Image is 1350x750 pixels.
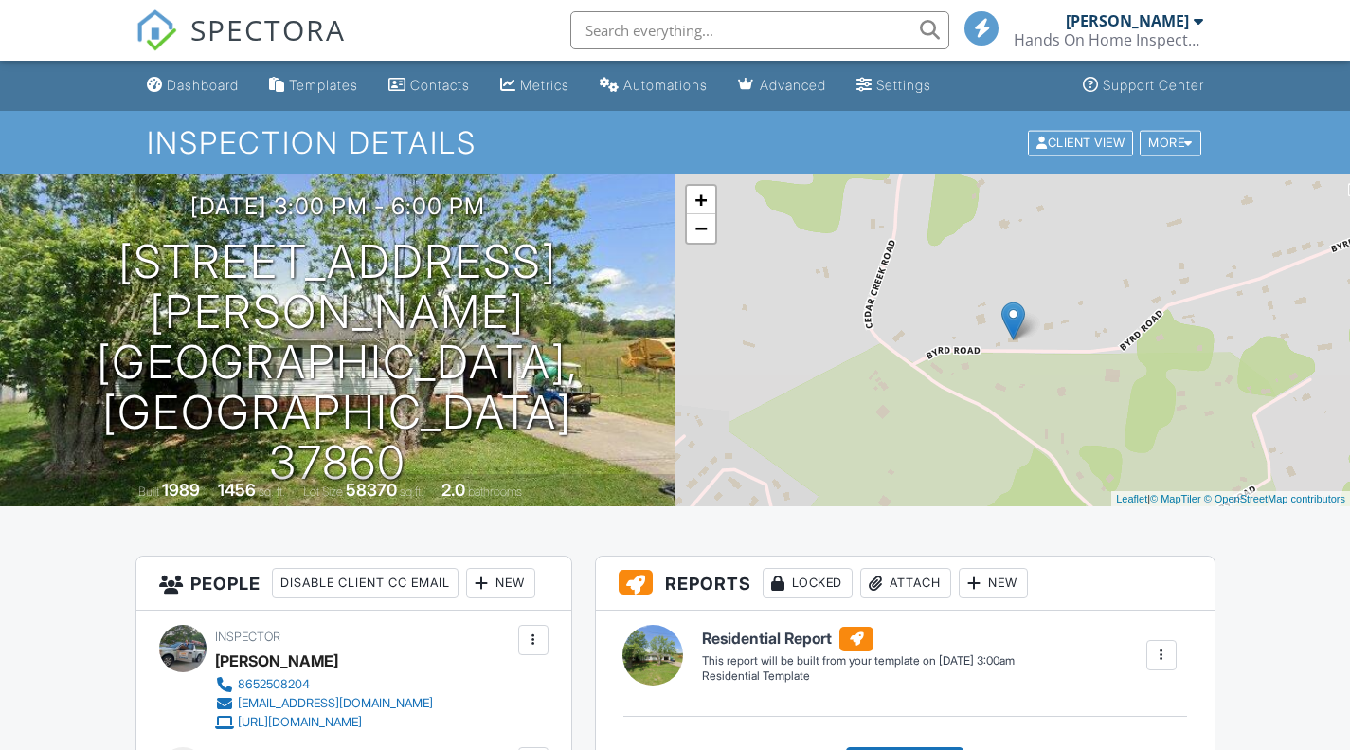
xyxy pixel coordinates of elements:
[259,485,285,499] span: sq. ft.
[1140,130,1201,155] div: More
[468,485,522,499] span: bathrooms
[346,480,397,500] div: 58370
[520,77,569,93] div: Metrics
[959,568,1028,598] div: New
[215,647,338,675] div: [PERSON_NAME]
[261,68,366,103] a: Templates
[1075,68,1212,103] a: Support Center
[215,630,280,644] span: Inspector
[215,675,433,694] a: 8652508204
[596,557,1215,611] h3: Reports
[162,480,200,500] div: 1989
[1103,77,1204,93] div: Support Center
[876,77,931,93] div: Settings
[760,77,826,93] div: Advanced
[592,68,715,103] a: Automations (Basic)
[849,68,939,103] a: Settings
[1026,135,1138,149] a: Client View
[136,557,571,611] h3: People
[763,568,853,598] div: Locked
[135,9,177,51] img: The Best Home Inspection Software - Spectora
[147,126,1202,159] h1: Inspection Details
[138,485,159,499] span: Built
[860,568,951,598] div: Attach
[441,480,465,500] div: 2.0
[1204,493,1345,504] a: © OpenStreetMap contributors
[1014,30,1203,49] div: Hands On Home Inspectors LLC
[400,485,423,499] span: sq.ft.
[687,214,715,243] a: Zoom out
[466,568,535,598] div: New
[381,68,477,103] a: Contacts
[1116,493,1147,504] a: Leaflet
[702,627,1015,651] h6: Residential Report
[238,715,362,730] div: [URL][DOMAIN_NAME]
[410,77,470,93] div: Contacts
[493,68,577,103] a: Metrics
[190,9,346,49] span: SPECTORA
[272,568,459,598] div: Disable Client CC Email
[1066,11,1189,30] div: [PERSON_NAME]
[303,485,343,499] span: Lot Size
[215,713,433,732] a: [URL][DOMAIN_NAME]
[1111,491,1350,507] div: |
[238,696,433,711] div: [EMAIL_ADDRESS][DOMAIN_NAME]
[623,77,708,93] div: Automations
[702,668,1015,685] div: Residential Template
[289,77,358,93] div: Templates
[570,11,949,49] input: Search everything...
[1150,493,1201,504] a: © MapTiler
[190,193,485,219] h3: [DATE] 3:00 pm - 6:00 pm
[730,68,834,103] a: Advanced
[135,26,346,65] a: SPECTORA
[30,237,645,487] h1: [STREET_ADDRESS][PERSON_NAME] [GEOGRAPHIC_DATA], [GEOGRAPHIC_DATA] 37860
[238,677,310,692] div: 8652508204
[687,186,715,214] a: Zoom in
[139,68,246,103] a: Dashboard
[218,480,256,500] div: 1456
[215,694,433,713] a: [EMAIL_ADDRESS][DOMAIN_NAME]
[702,653,1015,668] div: This report will be built from your template on [DATE] 3:00am
[1028,130,1133,155] div: Client View
[167,77,239,93] div: Dashboard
